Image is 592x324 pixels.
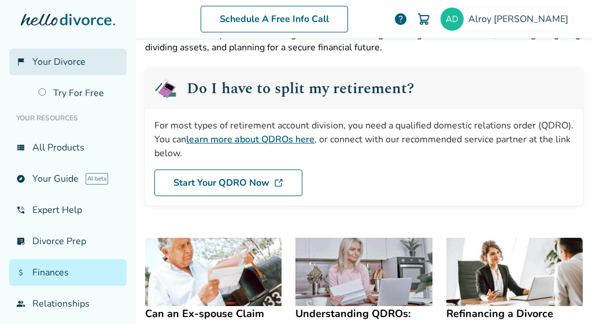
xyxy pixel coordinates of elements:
[274,178,283,187] img: DL
[145,238,282,306] img: Can an Ex-spouse Claim Your Pension after Divorce?
[186,133,314,146] a: learn more about QDROs here
[16,299,25,308] span: group
[9,259,127,286] a: attach_moneyFinances
[394,12,408,26] a: help
[154,119,573,160] div: For most types of retirement account division, you need a qualified domestic relations order (QDR...
[16,237,25,246] span: list_alt_check
[441,8,464,31] img: durranta1@gmail.com
[16,205,25,215] span: phone_in_talk
[9,49,127,75] a: flag_2Your Divorce
[9,228,127,255] a: list_alt_checkDivorce Prep
[16,143,25,152] span: view_list
[9,197,127,223] a: phone_in_talkExpert Help
[16,268,25,277] span: attach_money
[9,106,127,130] li: Your Resources
[16,174,25,183] span: explore
[16,57,25,67] span: flag_2
[468,13,573,25] span: Alroy [PERSON_NAME]
[295,238,432,306] img: Understanding QDROs: Dividing Retirement Plans in Divorce
[32,56,86,68] span: Your Divorce
[446,238,583,306] img: Refinancing a Divorce Buyout
[534,268,592,324] iframe: Chat Widget
[201,6,348,32] a: Schedule A Free Info Call
[187,81,414,96] h2: Do I have to split my retirement?
[154,77,177,100] img: QDRO
[31,80,127,106] a: Try For Free
[86,173,108,185] span: AI beta
[9,290,127,317] a: groupRelationships
[154,170,302,196] a: Start Your QDRO Now
[9,165,127,192] a: exploreYour GuideAI beta
[9,134,127,161] a: view_listAll Products
[417,12,431,26] img: Cart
